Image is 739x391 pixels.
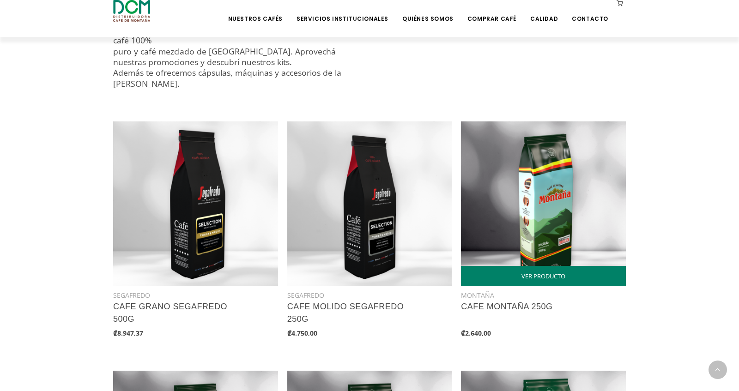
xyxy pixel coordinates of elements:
a: CAFE MONTAÑA 250G [461,302,552,311]
div: MONTAÑA [461,290,626,301]
a: CAFE GRANO SEGAFREDO 500G [113,302,227,324]
a: Comprar Café [462,1,522,23]
a: Nuestros Cafés [223,1,288,23]
img: Shop product image! [287,121,452,286]
img: Shop product image! [461,121,626,286]
b: ₡2.640,00 [461,329,491,337]
div: SEGAFREDO [113,290,278,301]
span: Seleccioná entre nuestras marcas y variedades de café gourmet, café 100% puro y café mezclado de ... [113,24,358,89]
a: VER PRODUCTO [461,266,626,286]
a: Quiénes Somos [397,1,459,23]
b: ₡8.947,37 [113,329,143,337]
a: Calidad [525,1,563,23]
a: Contacto [566,1,614,23]
b: ₡4.750,00 [287,329,317,337]
a: Servicios Institucionales [291,1,394,23]
a: CAFE MOLIDO SEGAFREDO 250G [287,302,404,324]
img: Shop product image! [113,121,278,286]
div: SEGAFREDO [287,290,452,301]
